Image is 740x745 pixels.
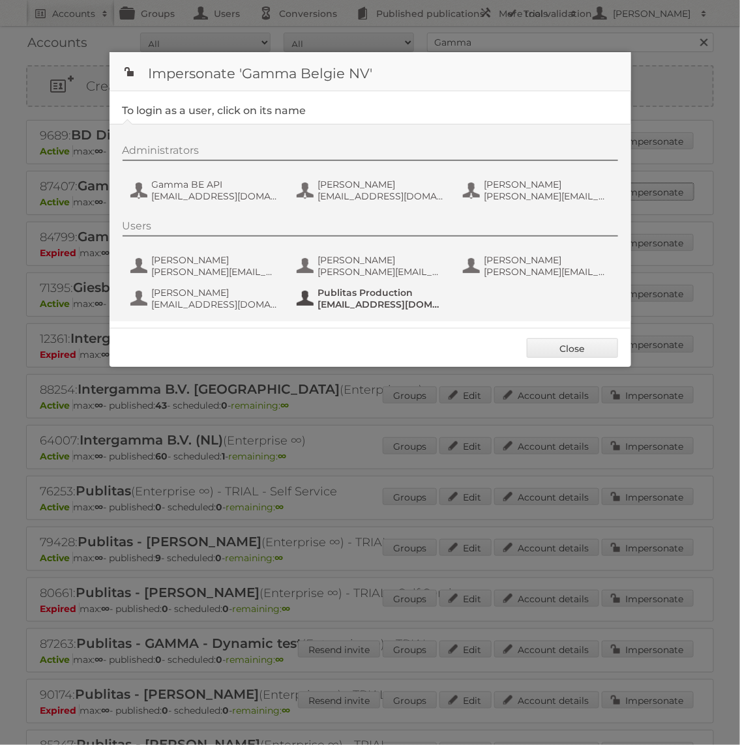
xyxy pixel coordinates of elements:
[318,190,445,202] span: [EMAIL_ADDRESS][DOMAIN_NAME]
[152,190,278,202] span: [EMAIL_ADDRESS][DOMAIN_NAME]
[484,254,611,266] span: [PERSON_NAME]
[152,179,278,190] span: Gamma BE API
[152,254,278,266] span: [PERSON_NAME]
[318,299,445,310] span: [EMAIL_ADDRESS][DOMAIN_NAME]
[484,179,611,190] span: [PERSON_NAME]
[295,285,449,312] button: Publitas Production [EMAIL_ADDRESS][DOMAIN_NAME]
[462,253,615,279] button: [PERSON_NAME] [PERSON_NAME][EMAIL_ADDRESS][DOMAIN_NAME]
[129,177,282,203] button: Gamma BE API [EMAIL_ADDRESS][DOMAIN_NAME]
[527,338,618,358] a: Close
[318,287,445,299] span: Publitas Production
[318,254,445,266] span: [PERSON_NAME]
[462,177,615,203] button: [PERSON_NAME] [PERSON_NAME][EMAIL_ADDRESS][DOMAIN_NAME]
[484,190,611,202] span: [PERSON_NAME][EMAIL_ADDRESS][DOMAIN_NAME]
[295,253,449,279] button: [PERSON_NAME] [PERSON_NAME][EMAIL_ADDRESS][DOMAIN_NAME]
[123,220,618,237] div: Users
[318,266,445,278] span: [PERSON_NAME][EMAIL_ADDRESS][DOMAIN_NAME]
[123,144,618,161] div: Administrators
[152,266,278,278] span: [PERSON_NAME][EMAIL_ADDRESS][DOMAIN_NAME]
[123,104,306,117] legend: To login as a user, click on its name
[295,177,449,203] button: [PERSON_NAME] [EMAIL_ADDRESS][DOMAIN_NAME]
[318,179,445,190] span: [PERSON_NAME]
[110,52,631,91] h1: Impersonate 'Gamma Belgie NV'
[129,285,282,312] button: [PERSON_NAME] [EMAIL_ADDRESS][DOMAIN_NAME]
[484,266,611,278] span: [PERSON_NAME][EMAIL_ADDRESS][DOMAIN_NAME]
[129,253,282,279] button: [PERSON_NAME] [PERSON_NAME][EMAIL_ADDRESS][DOMAIN_NAME]
[152,287,278,299] span: [PERSON_NAME]
[152,299,278,310] span: [EMAIL_ADDRESS][DOMAIN_NAME]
